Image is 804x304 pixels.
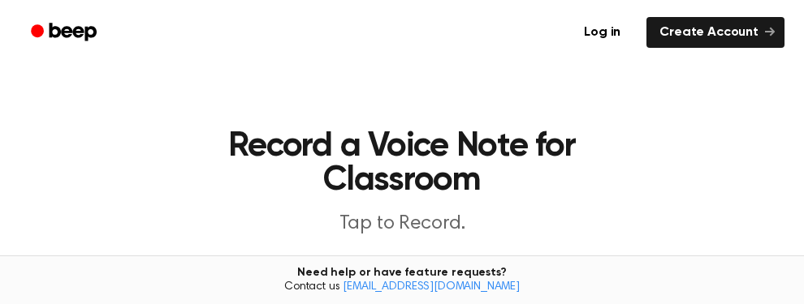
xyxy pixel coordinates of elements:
span: Contact us [10,280,794,295]
a: [EMAIL_ADDRESS][DOMAIN_NAME] [343,281,520,293]
a: Log in [568,14,637,51]
p: Tap to Record. [175,211,629,238]
a: Beep [19,17,111,49]
a: Create Account [646,17,785,48]
h1: Record a Voice Note for Classroom [175,130,629,198]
